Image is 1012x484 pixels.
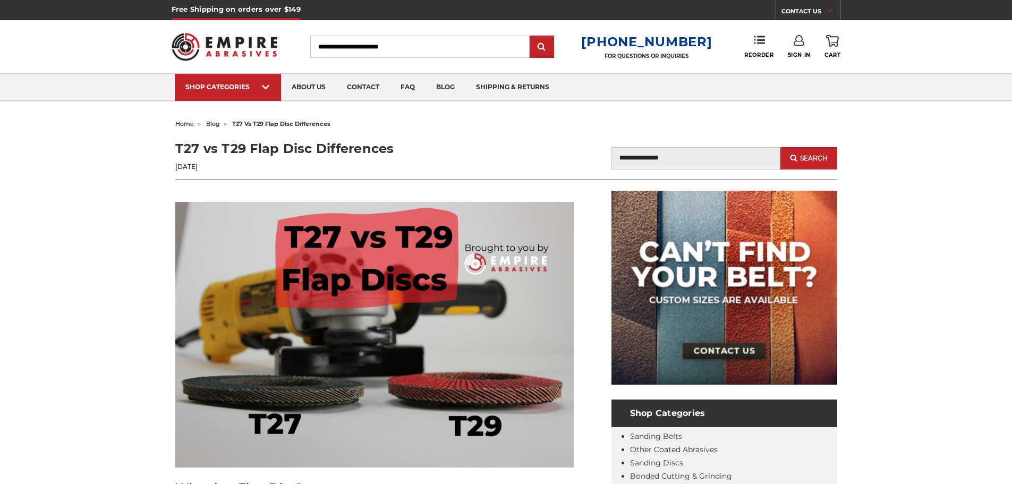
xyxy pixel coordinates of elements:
span: t27 vs t29 flap disc differences [232,120,330,128]
h1: T27 vs T29 Flap Disc Differences [175,139,506,158]
a: Sanding Discs [630,458,683,468]
img: T27 vs T29 flap disc differences [175,202,574,468]
input: Submit [531,37,552,58]
img: promo banner for custom belts. [611,191,837,385]
a: faq [390,74,426,101]
span: Cart [824,52,840,58]
img: Empire Abrasives [172,26,278,67]
a: Sanding Belts [630,431,682,441]
a: shipping & returns [465,74,560,101]
a: Cart [824,35,840,58]
a: blog [206,120,220,128]
a: blog [426,74,465,101]
a: contact [336,74,390,101]
a: [PHONE_NUMBER] [581,34,712,49]
h4: Shop Categories [611,400,837,427]
span: Reorder [744,52,773,58]
span: Sign In [788,52,811,58]
p: [DATE] [175,162,506,172]
a: Other Coated Abrasives [630,445,718,454]
a: about us [281,74,336,101]
div: SHOP CATEGORIES [185,83,270,91]
a: Bonded Cutting & Grinding [630,471,732,481]
a: CONTACT US [781,5,840,20]
button: Search [780,147,837,169]
span: Search [800,155,828,162]
a: home [175,120,194,128]
p: FOR QUESTIONS OR INQUIRIES [581,53,712,60]
a: Reorder [744,35,773,58]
